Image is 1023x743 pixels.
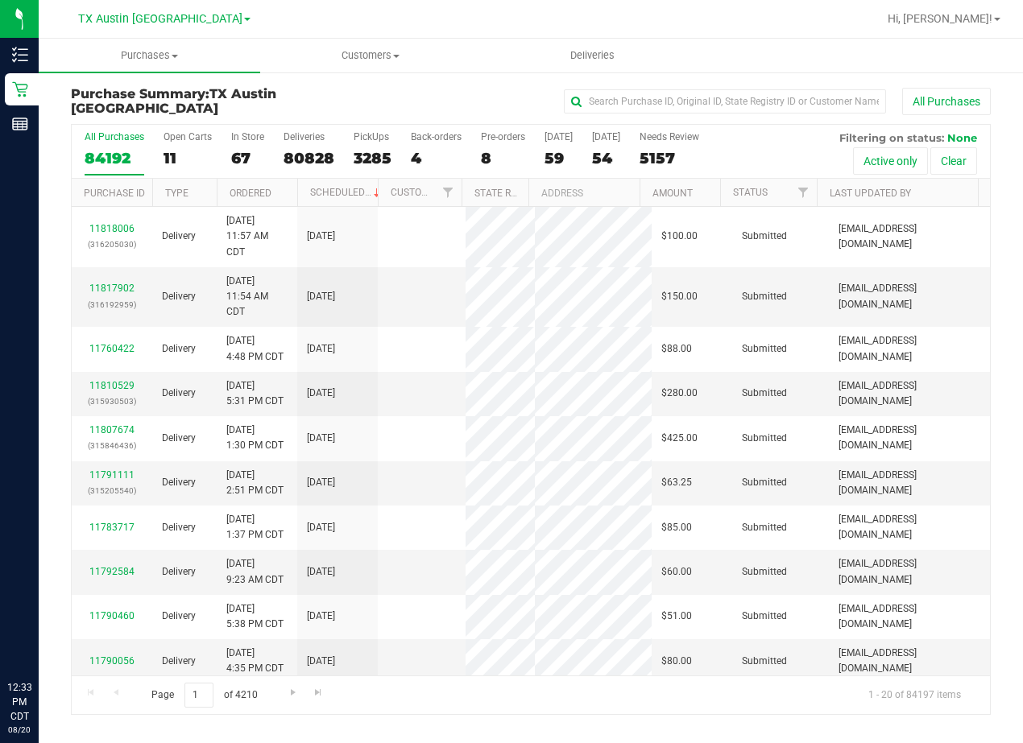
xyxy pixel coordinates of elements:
span: TX Austin [GEOGRAPHIC_DATA] [71,86,276,116]
span: [DATE] 2:51 PM CDT [226,468,284,498]
span: [EMAIL_ADDRESS][DOMAIN_NAME] [839,281,980,312]
div: 8 [481,149,525,167]
span: TX Austin [GEOGRAPHIC_DATA] [78,12,242,26]
span: $150.00 [661,289,698,304]
a: Filter [790,179,817,206]
span: Page of 4210 [138,683,271,708]
span: Delivery [162,341,196,357]
span: Delivery [162,475,196,490]
span: Submitted [742,609,787,624]
div: 4 [411,149,462,167]
a: Filter [435,179,462,206]
span: Purchases [39,48,260,63]
h3: Purchase Summary: [71,87,378,115]
p: (315930503) [81,394,143,409]
div: Back-orders [411,131,462,142]
span: [DATE] 11:54 AM CDT [226,274,288,320]
a: 11760422 [89,343,135,354]
span: [EMAIL_ADDRESS][DOMAIN_NAME] [839,423,980,453]
span: $425.00 [661,431,698,446]
div: [DATE] [545,131,573,142]
p: 12:33 PM CDT [7,680,31,724]
inline-svg: Inventory [12,47,28,63]
span: [EMAIL_ADDRESS][DOMAIN_NAME] [839,512,980,543]
a: 11790056 [89,655,135,667]
span: $80.00 [661,654,692,669]
th: Address [528,179,640,207]
div: In Store [231,131,264,142]
inline-svg: Reports [12,116,28,132]
div: Deliveries [284,131,334,142]
span: [DATE] [307,431,335,446]
span: [DATE] [307,609,335,624]
a: 11792584 [89,566,135,577]
span: Delivery [162,564,196,580]
p: 08/20 [7,724,31,736]
a: Amount [652,188,693,199]
a: Ordered [230,188,271,199]
a: Scheduled [310,187,383,198]
span: None [947,131,977,144]
button: Active only [853,147,928,175]
iframe: Resource center unread badge [48,612,67,631]
div: 3285 [354,149,391,167]
a: Go to the last page [307,683,330,704]
div: Pre-orders [481,131,525,142]
div: 67 [231,149,264,167]
span: [DATE] 1:30 PM CDT [226,423,284,453]
div: Needs Review [640,131,699,142]
a: Purchases [39,39,260,72]
input: 1 [184,683,213,708]
span: Delivery [162,520,196,535]
div: All Purchases [85,131,144,142]
p: (315205540) [81,483,143,498]
span: [EMAIL_ADDRESS][DOMAIN_NAME] [839,646,980,676]
div: [DATE] [592,131,620,142]
span: Submitted [742,386,787,401]
span: $51.00 [661,609,692,624]
span: [DATE] [307,475,335,490]
span: [DATE] 4:35 PM CDT [226,646,284,676]
div: 11 [164,149,212,167]
a: 11817902 [89,283,135,294]
a: Deliveries [482,39,703,72]
span: $280.00 [661,386,698,401]
span: Submitted [742,289,787,304]
a: Go to the next page [281,683,304,704]
span: Submitted [742,564,787,580]
span: Delivery [162,654,196,669]
a: Type [165,188,188,199]
span: $85.00 [661,520,692,535]
span: $88.00 [661,341,692,357]
a: 11783717 [89,522,135,533]
a: 11818006 [89,223,135,234]
span: Filtering on status: [839,131,944,144]
a: State Registry ID [474,188,559,199]
span: Delivery [162,431,196,446]
a: 11790460 [89,610,135,621]
span: [EMAIL_ADDRESS][DOMAIN_NAME] [839,378,980,409]
a: Last Updated By [830,188,911,199]
span: [EMAIL_ADDRESS][DOMAIN_NAME] [839,468,980,498]
div: 54 [592,149,620,167]
span: Hi, [PERSON_NAME]! [888,12,992,25]
a: Customer [391,187,441,198]
span: [EMAIL_ADDRESS][DOMAIN_NAME] [839,556,980,587]
span: [DATE] [307,564,335,580]
span: [DATE] [307,289,335,304]
span: Submitted [742,341,787,357]
span: [DATE] 11:57 AM CDT [226,213,288,260]
span: Submitted [742,475,787,490]
a: Status [733,187,768,198]
span: [DATE] 4:48 PM CDT [226,333,284,364]
span: [EMAIL_ADDRESS][DOMAIN_NAME] [839,221,980,252]
span: [DATE] 9:23 AM CDT [226,556,284,587]
a: 11791111 [89,469,135,481]
a: 11810529 [89,380,135,391]
div: 59 [545,149,573,167]
inline-svg: Retail [12,81,28,97]
div: 84192 [85,149,144,167]
span: [DATE] 5:38 PM CDT [226,601,284,632]
div: 80828 [284,149,334,167]
iframe: Resource center [16,614,64,663]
